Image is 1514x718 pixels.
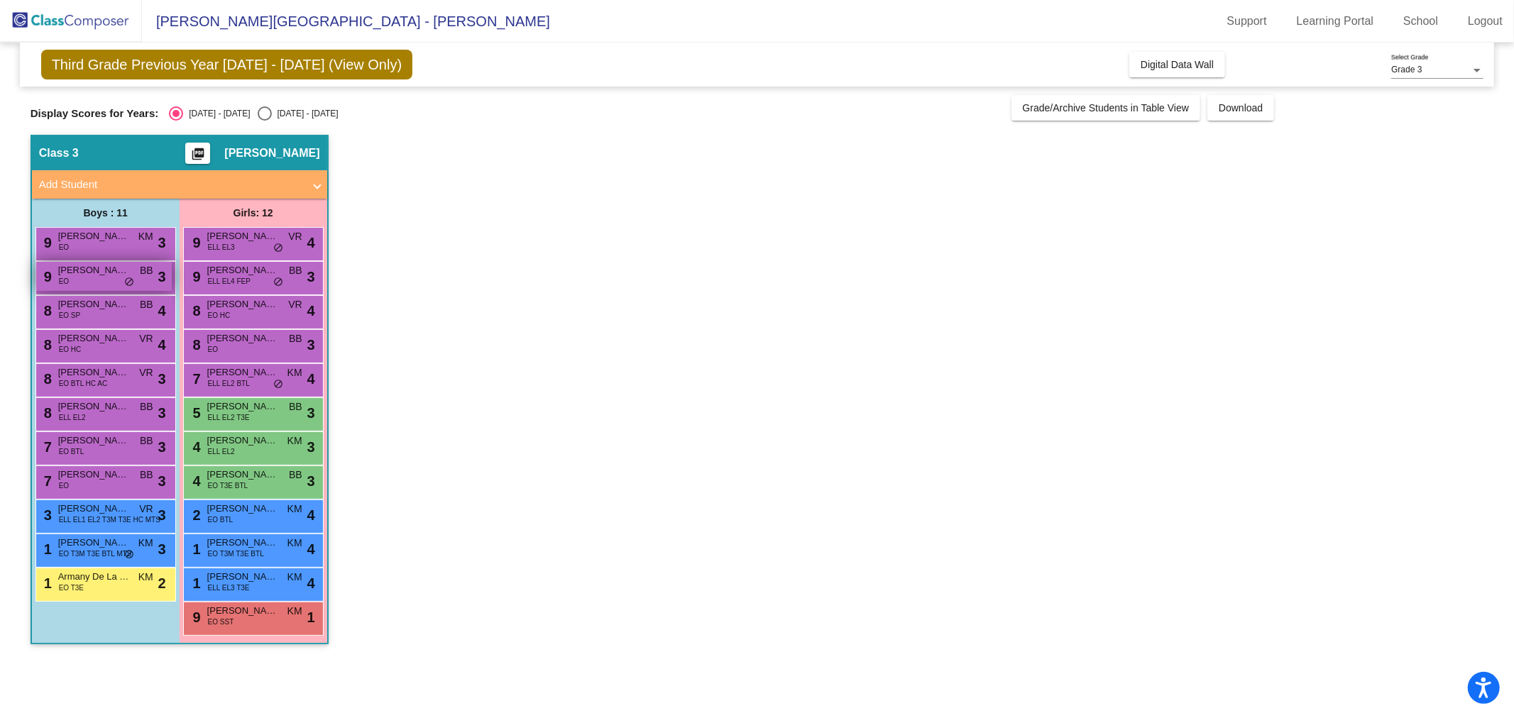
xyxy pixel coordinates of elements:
[273,243,283,254] span: do_not_disturb_alt
[1216,10,1278,33] a: Support
[139,502,153,517] span: VR
[208,446,235,457] span: ELL EL2
[58,263,129,277] span: [PERSON_NAME]
[124,277,134,288] span: do_not_disturb_alt
[190,541,201,557] span: 1
[190,371,201,387] span: 7
[31,107,159,120] span: Display Scores for Years:
[41,50,413,79] span: Third Grade Previous Year [DATE] - [DATE] (View Only)
[139,365,153,380] span: VR
[207,433,278,448] span: [PERSON_NAME]
[307,470,315,492] span: 3
[185,143,210,164] button: Print Students Details
[40,439,52,455] span: 7
[158,504,166,526] span: 3
[1392,10,1449,33] a: School
[288,229,302,244] span: VR
[138,570,153,585] span: KM
[40,507,52,523] span: 3
[208,617,234,627] span: EO SST
[224,146,319,160] span: [PERSON_NAME]
[1457,10,1514,33] a: Logout
[59,378,108,389] span: EO BTL HC AC
[158,334,166,355] span: 4
[289,399,302,414] span: BB
[307,607,315,628] span: 1
[207,502,278,516] span: [PERSON_NAME]
[207,263,278,277] span: [PERSON_NAME]
[59,480,69,491] span: EO
[190,609,201,625] span: 9
[59,514,160,525] span: ELL EL1 EL2 T3M T3E HC MTS
[289,331,302,346] span: BB
[59,412,86,423] span: ELL EL2
[58,365,129,380] span: [PERSON_NAME]
[208,548,264,559] span: EO T3M T3E BTL
[183,107,250,120] div: [DATE] - [DATE]
[307,334,315,355] span: 3
[58,331,129,346] span: [PERSON_NAME]
[272,107,339,120] div: [DATE] - [DATE]
[273,379,283,390] span: do_not_disturb_alt
[158,470,166,492] span: 3
[307,538,315,560] span: 4
[208,276,251,287] span: ELL EL4 FEP
[58,536,129,550] span: [PERSON_NAME]
[1011,95,1201,121] button: Grade/Archive Students in Table View
[58,229,129,243] span: [PERSON_NAME]
[208,378,250,389] span: ELL EL2 BTL
[140,468,153,482] span: BB
[40,405,52,421] span: 8
[190,473,201,489] span: 4
[139,331,153,346] span: VR
[39,146,79,160] span: Class 3
[190,147,207,167] mat-icon: picture_as_pdf
[158,300,166,321] span: 4
[208,582,250,593] span: ELL EL3 T3E
[40,337,52,353] span: 8
[1141,59,1214,70] span: Digital Data Wall
[1129,52,1225,77] button: Digital Data Wall
[59,344,82,355] span: EO HC
[207,536,278,550] span: [PERSON_NAME]
[190,269,201,285] span: 9
[138,229,153,244] span: KM
[40,575,52,591] span: 1
[140,433,153,448] span: BB
[1023,102,1190,114] span: Grade/Archive Students in Table View
[1391,65,1422,74] span: Grade 3
[59,548,132,559] span: EO T3M T3E BTL MTS
[287,570,302,585] span: KM
[142,10,550,33] span: [PERSON_NAME][GEOGRAPHIC_DATA] - [PERSON_NAME]
[158,368,166,390] span: 3
[190,575,201,591] span: 1
[190,439,201,455] span: 4
[158,402,166,424] span: 3
[307,504,315,526] span: 4
[207,229,278,243] span: [PERSON_NAME] [PERSON_NAME]
[207,297,278,311] span: [PERSON_NAME]
[307,266,315,287] span: 3
[59,582,84,593] span: EO T3E
[158,573,166,594] span: 2
[40,371,52,387] span: 8
[288,297,302,312] span: VR
[190,337,201,353] span: 8
[289,468,302,482] span: BB
[208,514,234,525] span: EO BTL
[307,300,315,321] span: 4
[208,242,235,253] span: ELL EL3
[140,263,153,278] span: BB
[1207,95,1274,121] button: Download
[207,399,278,414] span: [PERSON_NAME]
[58,399,129,414] span: [PERSON_NAME]
[39,177,303,193] mat-panel-title: Add Student
[208,344,218,355] span: EO
[307,573,315,594] span: 4
[58,570,129,584] span: Armany De La [PERSON_NAME]
[58,502,129,516] span: [PERSON_NAME]
[32,199,180,227] div: Boys : 11
[180,199,327,227] div: Girls: 12
[158,538,166,560] span: 3
[40,303,52,319] span: 8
